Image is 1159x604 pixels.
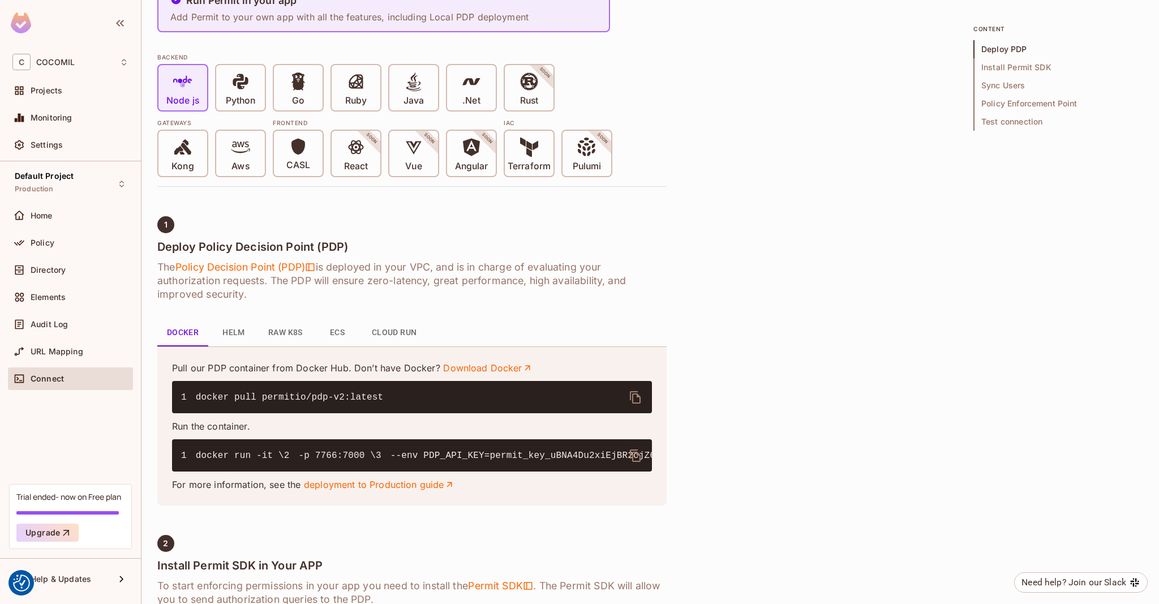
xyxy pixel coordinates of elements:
img: SReyMgAAAABJRU5ErkJggg== [11,12,31,33]
div: Gateways [157,118,266,127]
span: Permit SDK [468,579,534,593]
span: Directory [31,265,66,275]
span: SOON [465,117,509,161]
span: 1 [181,449,196,462]
span: SOON [581,117,625,161]
p: Ruby [345,95,367,106]
p: Pull our PDP container from Docker Hub. Don’t have Docker? [172,362,652,374]
p: Rust [520,95,538,106]
span: SOON [523,51,567,95]
div: Frontend [273,118,497,127]
span: Policy [31,238,54,247]
span: Workspace: COCOMIL [36,58,75,67]
p: Aws [231,161,249,172]
button: Docker [157,319,208,346]
span: URL Mapping [31,347,83,356]
span: Settings [31,140,63,149]
span: 3 [376,449,390,462]
span: Policy Enforcement Point [973,95,1143,113]
span: Test connection [973,113,1143,131]
button: Cloud Run [363,319,426,346]
span: 2 [163,539,168,548]
button: Helm [208,319,259,346]
p: Java [403,95,424,106]
span: Projects [31,86,62,95]
p: CASL [286,160,310,171]
p: Add Permit to your own app with all the features, including Local PDP deployment [170,11,529,23]
span: Elements [31,293,66,302]
p: For more information, see the [172,478,652,491]
span: C [12,54,31,70]
button: delete [622,442,649,469]
span: 1 [181,391,196,404]
p: Pulumi [573,161,601,172]
p: Go [292,95,304,106]
span: 2 [284,449,299,462]
a: Download Docker [443,362,533,374]
p: Vue [405,161,422,172]
span: Home [31,211,53,220]
button: Consent Preferences [13,575,30,592]
h6: The is deployed in your VPC, and is in charge of evaluating your authorization requests. The PDP ... [157,260,667,301]
span: SOON [407,117,452,161]
div: BACKEND [157,53,667,62]
p: React [344,161,368,172]
div: Need help? Join our Slack [1021,576,1126,589]
p: Terraform [508,161,551,172]
button: Upgrade [16,524,79,542]
h4: Install Permit SDK in Your APP [157,559,667,572]
p: content [973,24,1143,33]
span: Deploy PDP [973,40,1143,58]
span: Sync Users [973,76,1143,95]
span: Connect [31,374,64,383]
span: SOON [350,117,394,161]
span: docker run -it \ [196,451,284,461]
p: Angular [455,161,488,172]
button: Raw K8s [259,319,312,346]
span: docker pull permitio/pdp-v2:latest [196,392,384,402]
span: Default Project [15,172,74,181]
p: Node js [166,95,199,106]
span: Policy Decision Point (PDP) [175,260,315,274]
div: Trial ended- now on Free plan [16,491,121,502]
button: ECS [312,319,363,346]
span: Production [15,185,54,194]
span: Help & Updates [31,575,91,584]
img: Revisit consent button [13,575,30,592]
span: Monitoring [31,113,72,122]
span: Install Permit SDK [973,58,1143,76]
h4: Deploy Policy Decision Point (PDP) [157,240,667,254]
button: delete [622,384,649,411]
p: Python [226,95,255,106]
p: .Net [462,95,480,106]
a: deployment to Production guide [304,478,455,491]
p: Run the container. [172,420,652,432]
div: IAC [504,118,612,127]
span: Audit Log [31,320,68,329]
p: Kong [171,161,194,172]
span: 1 [164,220,168,229]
